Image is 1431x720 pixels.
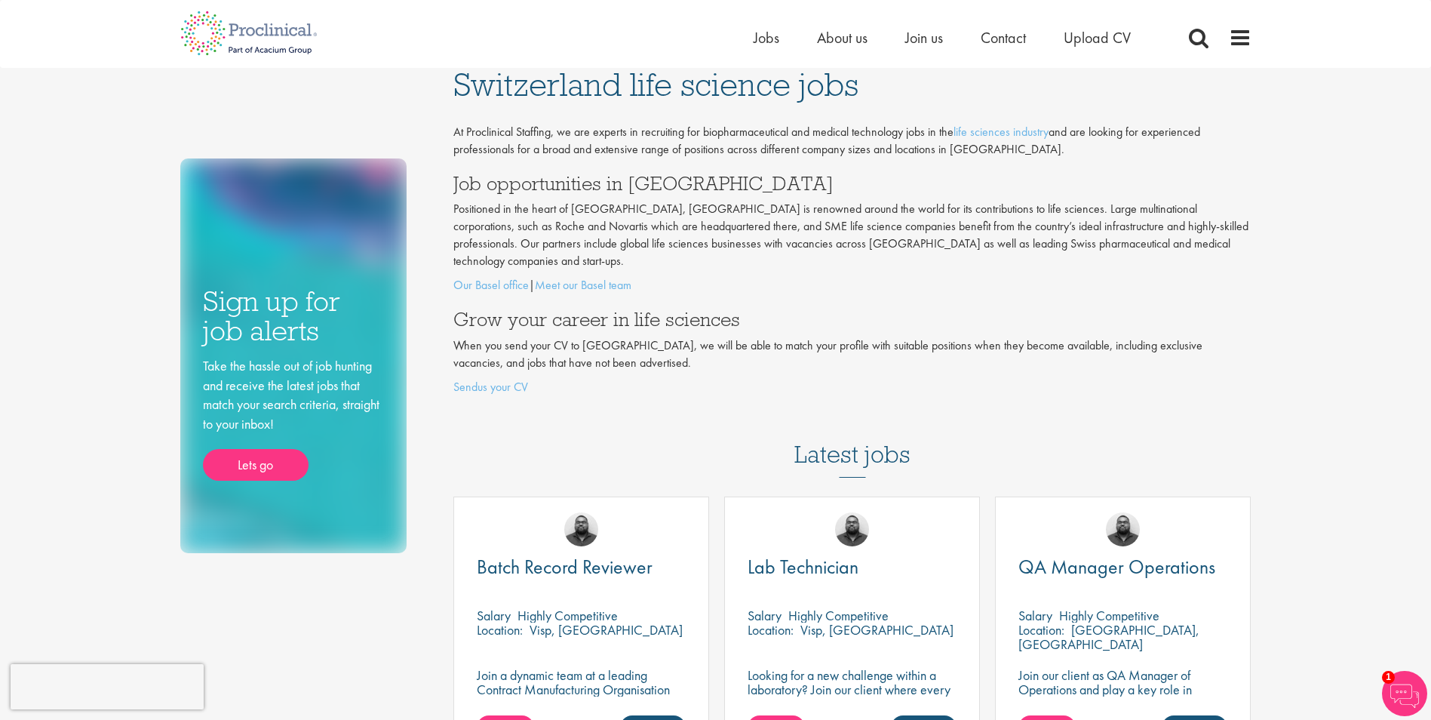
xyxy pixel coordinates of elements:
h3: Sign up for job alerts [203,287,384,345]
p: Looking for a new challenge within a laboratory? Join our client where every experiment brings us... [748,668,957,711]
h3: Grow your career in life sciences [453,309,1251,329]
a: Lab Technician [748,558,957,577]
span: Batch Record Reviewer [477,554,653,580]
a: life sciences industry [953,124,1049,140]
div: Take the hassle out of job hunting and receive the latest jobs that match your search criteria, s... [203,356,384,481]
p: Join our client as QA Manager of Operations and play a key role in maintaining top-tier quality s... [1018,668,1227,711]
h3: Latest jobs [794,404,910,478]
span: Salary [477,607,511,624]
span: QA Manager Operations [1018,554,1215,580]
a: Contact [981,28,1026,48]
a: Batch Record Reviewer [477,558,686,577]
span: 1 [1382,671,1395,684]
p: Highly Competitive [1059,607,1159,624]
a: Join us [905,28,943,48]
span: Switzerland life science jobs [453,64,858,105]
h3: Job opportunities in [GEOGRAPHIC_DATA] [453,174,1251,193]
a: Sendus your CV [453,379,528,395]
span: Lab Technician [748,554,858,580]
span: Location: [748,621,794,638]
p: When you send your CV to [GEOGRAPHIC_DATA], we will be able to match your profile with suitable p... [453,337,1251,372]
img: Ashley Bennett [835,512,869,546]
a: Our Basel office [453,277,529,293]
img: Ashley Bennett [1106,512,1140,546]
a: Meet our Basel team [535,277,631,293]
span: Salary [1018,607,1052,624]
a: Lets go [203,449,309,481]
span: Location: [1018,621,1064,638]
p: Highly Competitive [788,607,889,624]
p: Visp, [GEOGRAPHIC_DATA] [530,621,683,638]
p: Visp, [GEOGRAPHIC_DATA] [800,621,953,638]
a: About us [817,28,868,48]
span: Location: [477,621,523,638]
span: Salary [748,607,782,624]
p: [GEOGRAPHIC_DATA], [GEOGRAPHIC_DATA] [1018,621,1199,653]
a: QA Manager Operations [1018,558,1227,577]
img: Ashley Bennett [564,512,598,546]
iframe: reCAPTCHA [11,664,204,709]
img: Chatbot [1382,671,1427,716]
a: Upload CV [1064,28,1131,48]
p: Positioned in the heart of [GEOGRAPHIC_DATA], [GEOGRAPHIC_DATA] is renowned around the world for ... [453,201,1251,269]
p: Highly Competitive [517,607,618,624]
p: | [453,277,1251,294]
a: Jobs [754,28,779,48]
p: At Proclinical Staffing, we are experts in recruiting for biopharmaceutical and medical technolog... [453,124,1251,158]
